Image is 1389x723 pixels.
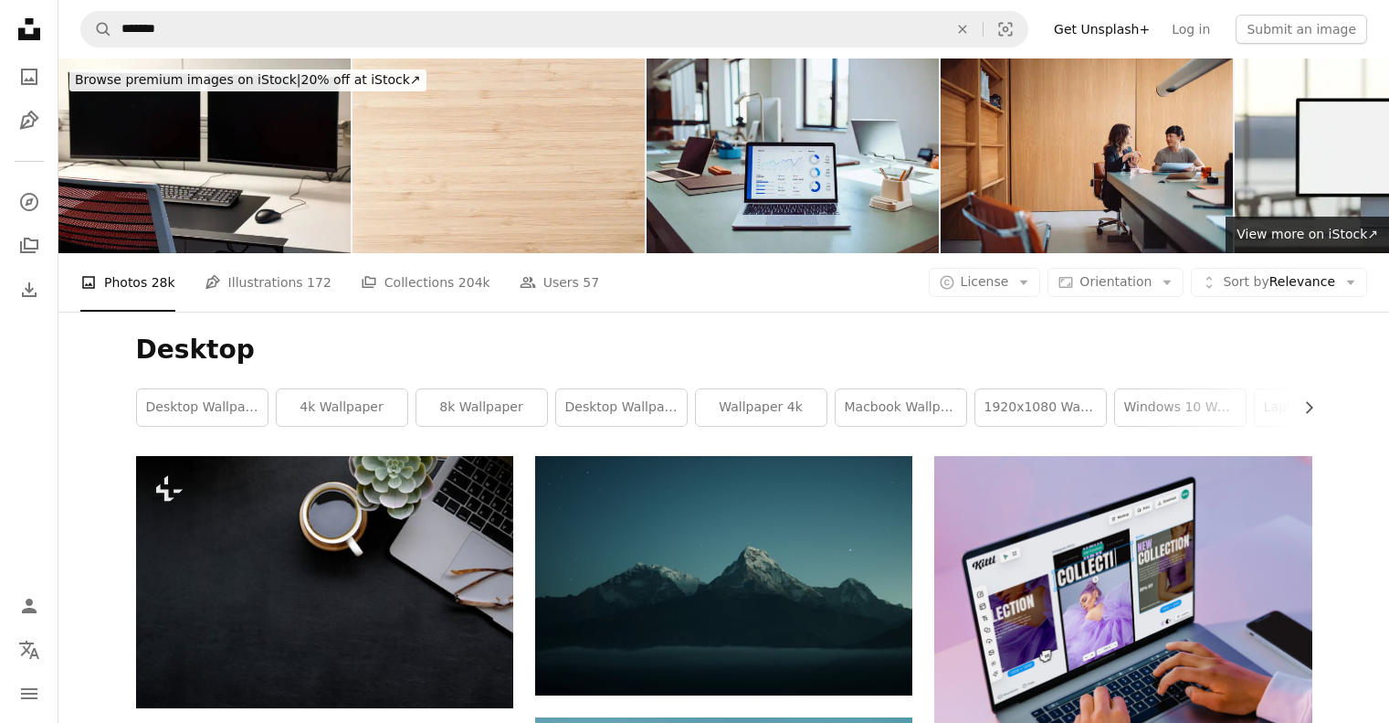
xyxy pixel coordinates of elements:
a: Photos [11,58,47,95]
a: Illustrations 172 [205,253,331,312]
a: laptop wallpaper [1255,389,1385,426]
form: Find visuals sitewide [80,11,1028,48]
span: 57 [583,272,599,292]
span: View more on iStock ↗ [1236,227,1378,241]
a: Browse premium images on iStock|20% off at iStock↗ [58,58,437,102]
a: 4k wallpaper [277,389,407,426]
a: Get Unsplash+ [1043,15,1161,44]
button: Language [11,632,47,668]
a: Collections 204k [361,253,490,312]
button: Submit an image [1236,15,1367,44]
img: silhouette of mountains during nigh time photography [535,456,912,695]
img: Dark office leather workspace desk and supplies. Workplace and copy space [136,456,513,707]
a: 1920x1080 wallpaper [975,389,1106,426]
span: 204k [458,272,490,292]
span: License [961,274,1009,289]
span: 172 [307,272,331,292]
h1: Desktop [136,334,1312,367]
button: Visual search [984,12,1027,47]
a: Illustrations [11,102,47,139]
img: Keyboard and two black screens [58,58,351,253]
button: Clear [942,12,983,47]
span: Orientation [1079,274,1152,289]
a: Log in [1161,15,1221,44]
a: macbook wallpaper [836,389,966,426]
a: silhouette of mountains during nigh time photography [535,567,912,583]
button: Orientation [1047,268,1184,297]
button: Menu [11,675,47,712]
span: Sort by [1223,274,1268,289]
button: Sort byRelevance [1191,268,1367,297]
img: Bamboo wood surface with texture and pattern. Light bamboo background for decorating furniture, w... [353,58,645,253]
a: desktop wallpaper [137,389,268,426]
a: Users 57 [520,253,600,312]
a: Download History [11,271,47,308]
a: Log in / Sign up [11,588,47,624]
button: License [929,268,1041,297]
img: Modern Office Workspace with Laptops and Business Analytics [647,58,939,253]
a: View more on iStock↗ [1226,217,1389,253]
a: Explore [11,184,47,220]
span: Browse premium images on iStock | [75,72,300,87]
a: Dark office leather workspace desk and supplies. Workplace and copy space [136,573,513,590]
button: Search Unsplash [81,12,112,47]
a: wallpaper 4k [696,389,826,426]
a: desktop wallpapers [556,389,687,426]
a: Collections [11,228,47,264]
button: scroll list to the right [1292,389,1312,426]
span: Relevance [1223,273,1335,292]
span: 20% off at iStock ↗ [75,72,421,87]
img: Two Businesswomen Having a Meeting in a Modern Office [941,58,1233,253]
a: windows 10 wallpaper [1115,389,1246,426]
a: 8k wallpaper [416,389,547,426]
